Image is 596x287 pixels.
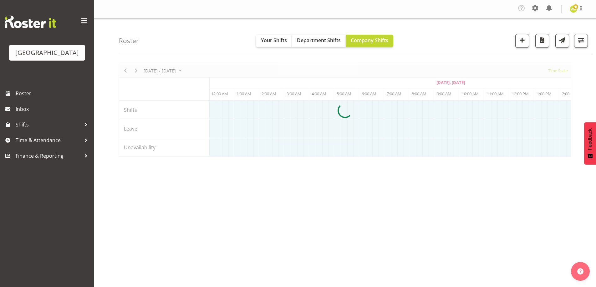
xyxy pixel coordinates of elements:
[574,34,588,48] button: Filter Shifts
[535,34,549,48] button: Download a PDF of the roster according to the set date range.
[570,5,577,13] img: wendy-auld9530.jpg
[346,35,393,47] button: Company Shifts
[555,34,569,48] button: Send a list of all shifts for the selected filtered period to all rostered employees.
[119,37,139,44] h4: Roster
[16,151,81,161] span: Finance & Reporting
[587,128,593,150] span: Feedback
[5,16,56,28] img: Rosterit website logo
[577,268,583,275] img: help-xxl-2.png
[351,37,388,44] span: Company Shifts
[16,136,81,145] span: Time & Attendance
[15,48,79,57] div: [GEOGRAPHIC_DATA]
[584,122,596,165] button: Feedback - Show survey
[297,37,341,44] span: Department Shifts
[515,34,529,48] button: Add a new shift
[16,104,91,114] span: Inbox
[16,89,91,98] span: Roster
[261,37,287,44] span: Your Shifts
[292,35,346,47] button: Department Shifts
[16,120,81,129] span: Shifts
[256,35,292,47] button: Your Shifts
